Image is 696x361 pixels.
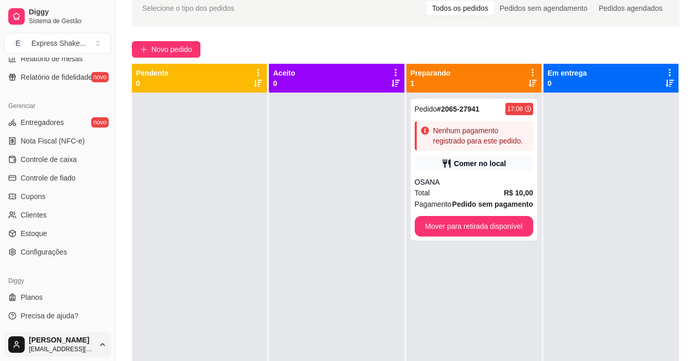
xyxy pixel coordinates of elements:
[593,1,668,15] div: Pedidos agendados
[21,136,84,146] span: Nota Fiscal (NFC-e)
[4,273,111,289] div: Diggy
[548,78,587,88] p: 0
[548,68,587,78] p: Em entrega
[136,78,168,88] p: 0
[29,345,94,353] span: [EMAIL_ADDRESS][DOMAIN_NAME]
[21,191,45,202] span: Cupons
[4,225,111,242] a: Estoque
[142,3,234,14] span: Selecione o tipo dos pedidos
[4,170,111,186] a: Controle de fiado
[4,133,111,149] a: Nota Fiscal (NFC-e)
[29,17,107,25] span: Sistema de Gestão
[415,177,533,187] div: OSANA
[4,114,111,131] a: Entregadoresnovo
[494,1,593,15] div: Pedidos sem agendamento
[433,125,529,146] div: Nenhum pagamento registrado para este pedido.
[507,105,523,113] div: 17:08
[4,207,111,223] a: Clientes
[273,78,295,88] p: 0
[21,228,47,239] span: Estoque
[4,244,111,260] a: Configurações
[21,173,76,183] span: Controle de fiado
[415,105,437,113] span: Pedido
[29,8,107,17] span: Diggy
[411,78,451,88] p: 1
[21,117,64,128] span: Entregadores
[452,200,533,208] strong: Pedido sem pagamento
[273,68,295,78] p: Aceito
[21,72,92,82] span: Relatório de fidelidade
[132,41,200,58] button: Novo pedido
[21,154,77,165] span: Controle de caixa
[31,38,86,48] div: Express Shake ...
[21,311,78,321] span: Precisa de ajuda?
[4,188,111,205] a: Cupons
[454,158,506,169] div: Comer no local
[21,292,43,302] span: Planos
[437,105,480,113] strong: # 2065-27941
[4,4,111,29] a: DiggySistema de Gestão
[29,336,94,345] span: [PERSON_NAME]
[411,68,451,78] p: Preparando
[415,187,430,198] span: Total
[21,53,83,64] span: Relatório de mesas
[4,332,111,357] button: [PERSON_NAME][EMAIL_ADDRESS][DOMAIN_NAME]
[4,50,111,67] a: Relatório de mesas
[427,1,494,15] div: Todos os pedidos
[4,308,111,324] a: Precisa de ajuda?
[13,38,23,48] span: E
[4,33,111,53] button: Select a team
[136,68,168,78] p: Pendente
[140,46,147,53] span: plus
[4,98,111,114] div: Gerenciar
[415,198,452,210] span: Pagamento
[504,189,533,197] strong: R$ 10,00
[4,289,111,305] a: Planos
[4,69,111,85] a: Relatório de fidelidadenovo
[151,44,192,55] span: Novo pedido
[21,247,67,257] span: Configurações
[4,151,111,168] a: Controle de caixa
[415,216,533,237] button: Mover para retirada disponível
[21,210,47,220] span: Clientes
